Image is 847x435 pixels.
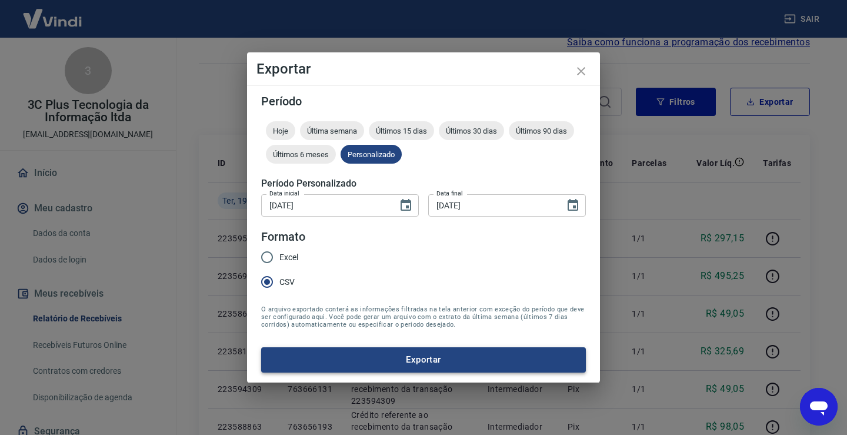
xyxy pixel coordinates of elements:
[261,178,586,190] h5: Período Personalizado
[394,194,418,217] button: Choose date, selected date is 19 de ago de 2025
[279,276,295,288] span: CSV
[266,121,295,140] div: Hoje
[261,95,586,107] h5: Período
[261,194,389,216] input: DD/MM/YYYY
[261,228,305,245] legend: Formato
[439,127,504,135] span: Últimos 30 dias
[561,194,585,217] button: Choose date, selected date is 19 de ago de 2025
[428,194,556,216] input: DD/MM/YYYY
[261,306,586,328] span: O arquivo exportado conterá as informações filtradas na tela anterior com exceção do período que ...
[509,127,574,135] span: Últimos 90 dias
[369,127,434,135] span: Últimos 15 dias
[800,388,838,426] iframe: Botão para abrir a janela de mensagens
[261,347,586,372] button: Exportar
[256,62,591,76] h4: Exportar
[341,150,402,159] span: Personalizado
[266,127,295,135] span: Hoje
[266,145,336,164] div: Últimos 6 meses
[279,251,298,264] span: Excel
[341,145,402,164] div: Personalizado
[300,127,364,135] span: Última semana
[300,121,364,140] div: Última semana
[439,121,504,140] div: Últimos 30 dias
[269,189,299,198] label: Data inicial
[436,189,463,198] label: Data final
[509,121,574,140] div: Últimos 90 dias
[266,150,336,159] span: Últimos 6 meses
[369,121,434,140] div: Últimos 15 dias
[567,57,595,85] button: close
